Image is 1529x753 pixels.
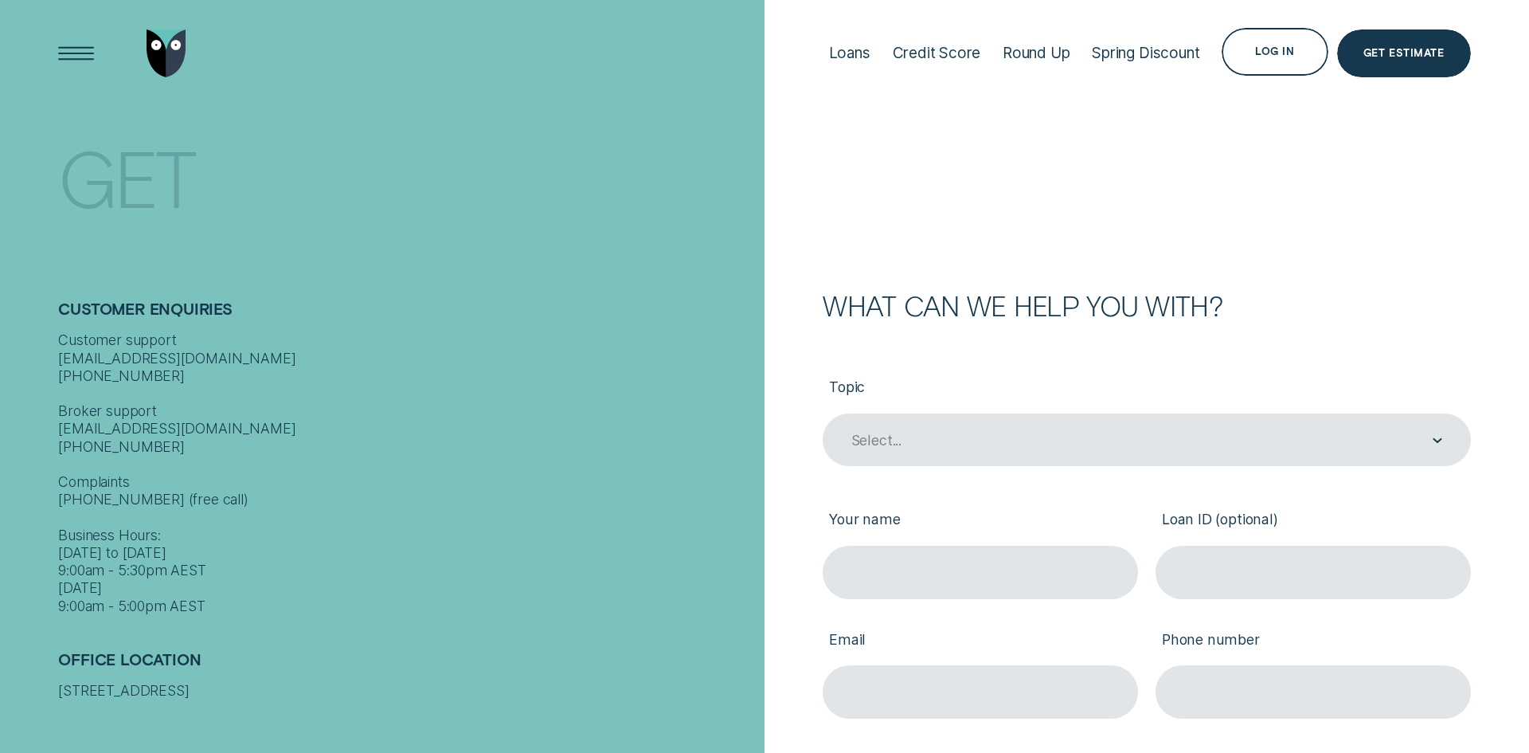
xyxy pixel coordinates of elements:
div: Select... [851,432,901,449]
div: Credit Score [893,44,981,62]
h2: Customer Enquiries [58,300,756,331]
label: Phone number [1156,617,1471,665]
button: Log in [1222,28,1328,76]
h2: What can we help you with? [823,292,1470,319]
div: Get [58,139,194,214]
label: Email [823,617,1138,665]
div: Loans [829,44,870,62]
div: Round Up [1003,44,1070,62]
button: Open Menu [53,29,100,77]
label: Your name [823,497,1138,546]
h2: Office Location [58,650,756,682]
div: Spring Discount [1092,44,1199,62]
div: Customer support [EMAIL_ADDRESS][DOMAIN_NAME] [PHONE_NUMBER] Broker support [EMAIL_ADDRESS][DOMAI... [58,331,756,615]
img: Wisr [147,29,186,77]
label: Topic [823,364,1470,413]
label: Loan ID (optional) [1156,497,1471,546]
a: Get Estimate [1337,29,1471,77]
div: [STREET_ADDRESS] [58,682,756,700]
h1: Get In Touch [58,112,756,260]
